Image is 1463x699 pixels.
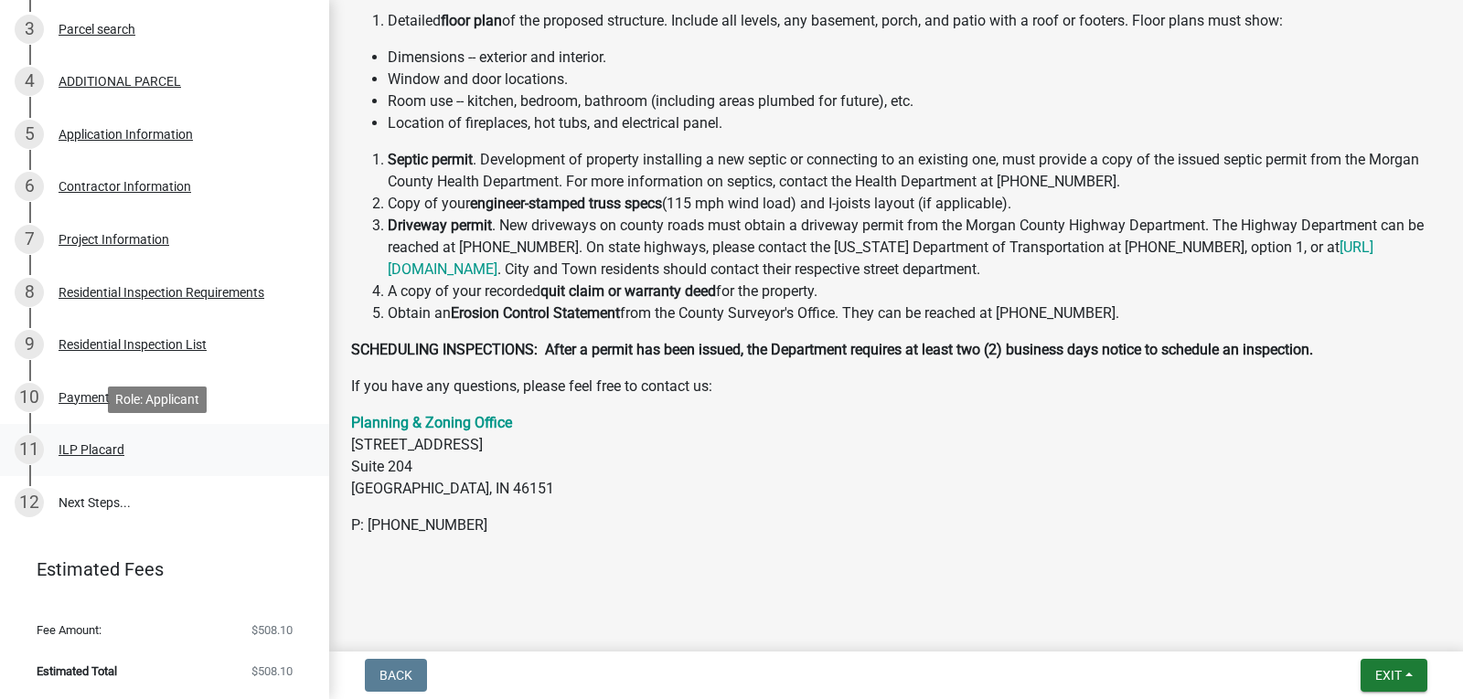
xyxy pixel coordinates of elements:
[59,233,169,246] div: Project Information
[15,225,44,254] div: 7
[59,128,193,141] div: Application Information
[470,195,662,212] strong: engineer-stamped truss specs
[1375,668,1402,683] span: Exit
[59,180,191,193] div: Contractor Information
[351,341,1313,358] strong: SCHEDULING INSPECTIONS: After a permit has been issued, the Department requires at least two (2) ...
[15,488,44,517] div: 12
[1361,659,1427,692] button: Exit
[451,304,620,322] strong: Erosion Control Statement
[15,120,44,149] div: 5
[388,302,1441,324] li: Obtain an from the County Surveyor's Office. They can be reached at [PHONE_NUMBER].
[365,659,427,692] button: Back
[59,338,207,351] div: Residential Inspection List
[37,624,101,636] span: Fee Amount:
[15,330,44,359] div: 9
[388,151,473,168] strong: Septic permit
[388,10,1441,32] li: Detailed of the proposed structure. Include all levels, any basement, porch, and patio with a roo...
[388,217,492,234] strong: Driveway permit
[15,15,44,44] div: 3
[351,414,512,431] a: Planning & Zoning Office
[351,514,1441,536] p: P: [PHONE_NUMBER]
[15,67,44,96] div: 4
[388,149,1441,193] li: . Development of property installing a new septic or connecting to an existing one, must provide ...
[15,278,44,307] div: 8
[15,383,44,412] div: 10
[251,624,293,636] span: $508.10
[388,193,1441,215] li: Copy of your (115 mph wind load) and I-joists layout (if applicable).
[59,23,135,36] div: Parcel search
[59,391,110,404] div: Payment
[15,551,300,588] a: Estimated Fees
[15,435,44,464] div: 11
[351,376,1441,397] p: If you have any questions, please feel free to contact us:
[108,387,207,413] div: Role: Applicant
[251,665,293,677] span: $508.10
[388,47,1441,69] li: Dimensions -- exterior and interior.
[441,12,502,29] strong: floor plan
[59,75,181,88] div: ADDITIONAL PARCEL
[59,443,124,456] div: ILP Placard
[37,665,117,677] span: Estimated Total
[388,112,1441,134] li: Location of fireplaces, hot tubs, and electrical panel.
[388,281,1441,302] li: A copy of your recorded for the property.
[388,90,1441,112] li: Room use -- kitchen, bedroom, bathroom (including areas plumbed for future), etc.
[388,69,1441,90] li: Window and door locations.
[351,412,1441,500] p: [STREET_ADDRESS] Suite 204 [GEOGRAPHIC_DATA], IN 46151
[15,172,44,201] div: 6
[388,215,1441,281] li: . New driveways on county roads must obtain a driveway permit from the Morgan County Highway Depa...
[540,282,716,300] strong: quit claim or warranty deed
[379,668,412,683] span: Back
[59,286,264,299] div: Residential Inspection Requirements
[388,238,1373,278] a: [URL][DOMAIN_NAME]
